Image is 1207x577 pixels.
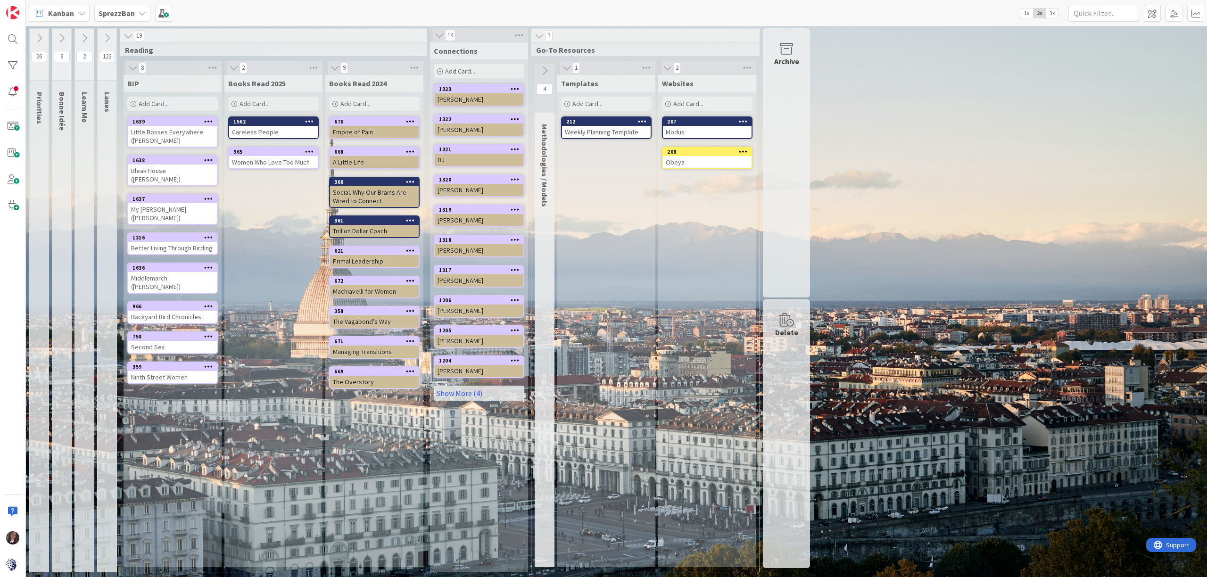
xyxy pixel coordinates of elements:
[673,62,681,74] span: 2
[330,178,419,207] div: 360Social. Why Our Brains Are Wired to Connect
[329,366,420,389] a: 669The Overstory
[128,264,217,272] div: 1636
[330,117,419,138] div: 670Empire of Pain
[330,216,419,225] div: 361
[132,363,217,370] div: 359
[128,264,217,293] div: 1636Middlemarch ([PERSON_NAME])
[435,236,523,256] div: 1318[PERSON_NAME]
[434,205,524,227] a: 1319[PERSON_NAME]
[330,346,419,358] div: Managing Transitions
[1020,8,1033,18] span: 1x
[99,51,115,62] span: 122
[329,177,420,208] a: 360Social. Why Our Brains Are Wired to Connect
[562,117,651,126] div: 212
[572,62,580,74] span: 1
[435,145,523,166] div: 1321BJ
[58,92,67,131] span: Bonne Idée
[435,85,523,106] div: 1323[PERSON_NAME]
[536,45,748,55] span: Go-To Resources
[6,558,19,571] img: avatar
[103,92,112,112] span: Lanes
[76,51,92,62] span: 2
[240,62,247,74] span: 2
[128,332,217,341] div: 758
[6,6,19,19] img: Visit kanbanzone.com
[340,99,371,108] span: Add Card...
[435,206,523,214] div: 1319
[435,124,523,136] div: [PERSON_NAME]
[329,147,420,169] a: 668A Little Life
[128,203,217,224] div: My [PERSON_NAME] ([PERSON_NAME])
[434,386,524,401] a: Show More (4)
[663,148,752,168] div: 208Obeya
[334,217,419,224] div: 361
[662,116,752,139] a: 207Modus
[128,363,217,383] div: 359Ninth Street Women
[229,126,318,138] div: Careless People
[128,233,217,254] div: 1316Better Living Through Birding
[445,67,475,75] span: Add Card...
[228,79,286,88] span: Books Read 2025
[334,368,419,375] div: 669
[128,233,217,242] div: 1316
[127,155,218,186] a: 1638Bleak House ([PERSON_NAME])
[435,206,523,226] div: 1319[PERSON_NAME]
[330,307,419,328] div: 358The Vagabond's Way
[439,146,523,153] div: 1321
[330,376,419,388] div: The Overstory
[1046,8,1058,18] span: 3x
[334,247,419,254] div: 621
[132,264,217,271] div: 1636
[561,116,652,139] a: 212Weekly Planning Template
[566,118,651,125] div: 212
[128,117,217,126] div: 1639
[330,148,419,156] div: 668
[128,242,217,254] div: Better Living Through Birding
[434,46,478,56] span: Connections
[329,336,420,359] a: 671Managing Transitions
[435,184,523,196] div: [PERSON_NAME]
[99,8,135,18] b: SprezzBan
[139,99,169,108] span: Add Card...
[128,302,217,323] div: 966Backyard Bird Chronicles
[663,156,752,168] div: Obeya
[128,195,217,224] div: 1637My [PERSON_NAME] ([PERSON_NAME])
[673,99,703,108] span: Add Card...
[229,156,318,168] div: Women Who Love Too Much
[330,307,419,315] div: 358
[330,277,419,297] div: 672Machiavelli for Women
[128,341,217,353] div: Second Sex
[128,195,217,203] div: 1637
[330,178,419,186] div: 360
[330,367,419,388] div: 669The Overstory
[435,274,523,287] div: [PERSON_NAME]
[445,30,455,41] span: 14
[127,331,218,354] a: 758Second Sex
[229,117,318,138] div: 1562Careless People
[330,117,419,126] div: 670
[439,206,523,213] div: 1319
[330,148,419,168] div: 668A Little Life
[128,165,217,185] div: Bleak House ([PERSON_NAME])
[134,30,144,41] span: 19
[132,157,217,164] div: 1638
[435,244,523,256] div: [PERSON_NAME]
[434,325,524,348] a: 1205[PERSON_NAME]
[663,117,752,138] div: 207Modus
[435,93,523,106] div: [PERSON_NAME]
[229,148,318,168] div: 965Women Who Love Too Much
[127,263,218,294] a: 1636Middlemarch ([PERSON_NAME])
[439,237,523,243] div: 1318
[128,156,217,165] div: 1638
[128,156,217,185] div: 1638Bleak House ([PERSON_NAME])
[329,276,420,298] a: 672Machiavelli for Women
[127,362,218,384] a: 359Ninth Street Women
[1068,5,1139,22] input: Quick Filter...
[128,371,217,383] div: Ninth Street Women
[31,51,47,62] span: 26
[20,1,43,13] span: Support
[435,296,523,305] div: 1206
[434,174,524,197] a: 1320[PERSON_NAME]
[128,311,217,323] div: Backyard Bird Chronicles
[435,305,523,317] div: [PERSON_NAME]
